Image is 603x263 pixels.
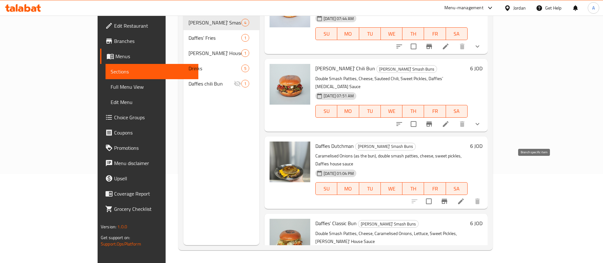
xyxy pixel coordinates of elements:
span: Edit Menu [111,98,193,106]
div: [PERSON_NAME]’ House Sauce1 [183,45,259,61]
svg: Inactive section [234,80,241,87]
span: 4 [242,20,249,26]
a: Sections [106,64,198,79]
button: TH [402,105,424,118]
span: [PERSON_NAME]’ Chili Bun [315,64,375,73]
span: SA [449,29,465,38]
span: Daffies’ Classic Bun [315,218,357,228]
span: [DATE] 07:44 AM [321,16,356,22]
a: Promotions [100,140,198,156]
span: Daffies Dutchman [315,141,354,151]
h6: 6 JOD [470,142,483,150]
button: Branch-specific-item [421,116,437,132]
img: Daffies’ Chili Bun [270,64,310,105]
button: SA [446,182,468,195]
span: TH [405,107,421,116]
div: Jordan [513,4,526,11]
span: MO [340,184,356,193]
span: Edit Restaurant [114,22,193,30]
div: Daffies’ Smash Buns [358,220,419,228]
span: WE [383,184,400,193]
nav: Menu sections [183,12,259,94]
a: Full Menu View [106,79,198,94]
div: items [241,49,249,57]
span: FR [427,184,443,193]
div: [PERSON_NAME]’ Smash Buns4 [183,15,259,30]
div: Daffies’ Smash Buns [376,65,437,73]
button: SA [446,27,468,40]
button: TH [402,27,424,40]
span: 1 [242,81,249,87]
svg: Show Choices [474,120,481,128]
span: 5 [242,66,249,72]
span: SU [318,107,335,116]
span: Get support on: [101,233,130,242]
button: Branch-specific-item [421,39,437,54]
button: SU [315,182,337,195]
div: items [241,19,249,26]
button: delete [455,116,470,132]
span: Menus [115,52,193,60]
span: Grocery Checklist [114,205,193,213]
span: SA [449,184,465,193]
span: Sections [111,68,193,75]
span: [PERSON_NAME]’ Smash Buns [377,66,437,73]
a: Edit Restaurant [100,18,198,33]
a: Menu disclaimer [100,156,198,171]
h6: 6 JOD [470,219,483,228]
span: Daffies chili Bun [188,80,234,87]
span: MO [340,107,356,116]
span: [DATE] 07:51 AM [321,93,356,99]
span: Coverage Report [114,190,193,197]
button: FR [424,182,446,195]
span: Menu disclaimer [114,159,193,167]
span: [PERSON_NAME]’ Smash Buns [358,220,418,228]
button: show more [470,116,485,132]
img: Daffies Dutchman [270,142,310,182]
p: Double Smash Patties, Cheese, Caramelised Onions, Lettuce, Sweet Pickles, [PERSON_NAME]’ House Sauce [315,230,468,246]
button: delete [455,39,470,54]
button: delete [470,194,485,209]
div: Drinks5 [183,61,259,76]
span: TU [362,107,378,116]
span: Full Menu View [111,83,193,91]
button: SA [446,105,468,118]
span: WE [383,107,400,116]
span: Branches [114,37,193,45]
button: show more [470,39,485,54]
a: Choice Groups [100,110,198,125]
span: 1 [242,50,249,56]
button: WE [381,182,402,195]
button: MO [337,182,359,195]
div: Daffies’ Fries1 [183,30,259,45]
div: Daffies’ Smash Buns [355,143,416,150]
span: TH [405,184,421,193]
button: FR [424,105,446,118]
span: Coupons [114,129,193,136]
button: sort-choices [392,116,407,132]
a: Coverage Report [100,186,198,201]
span: SU [318,29,335,38]
div: Menu-management [444,4,483,12]
div: Daffies’ Fries [188,34,241,42]
span: Drinks [188,65,241,72]
p: Caramelised Onions (as the bun), double smash patties, cheese, sweet pickles, Daffies house sauce [315,152,468,168]
a: Menus [100,49,198,64]
span: Select to update [407,40,420,53]
svg: Show Choices [474,43,481,50]
button: TU [359,27,381,40]
a: Upsell [100,171,198,186]
button: TH [402,182,424,195]
a: Coupons [100,125,198,140]
div: Daffies’ House Sauce [188,49,241,57]
a: Edit menu item [442,43,449,50]
a: Edit menu item [442,120,449,128]
button: MO [337,27,359,40]
a: Edit menu item [457,197,465,205]
span: 1 [242,35,249,41]
span: Upsell [114,175,193,182]
img: Daffies’ Classic Bun [270,219,310,260]
div: Daffies chili Bun1 [183,76,259,91]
